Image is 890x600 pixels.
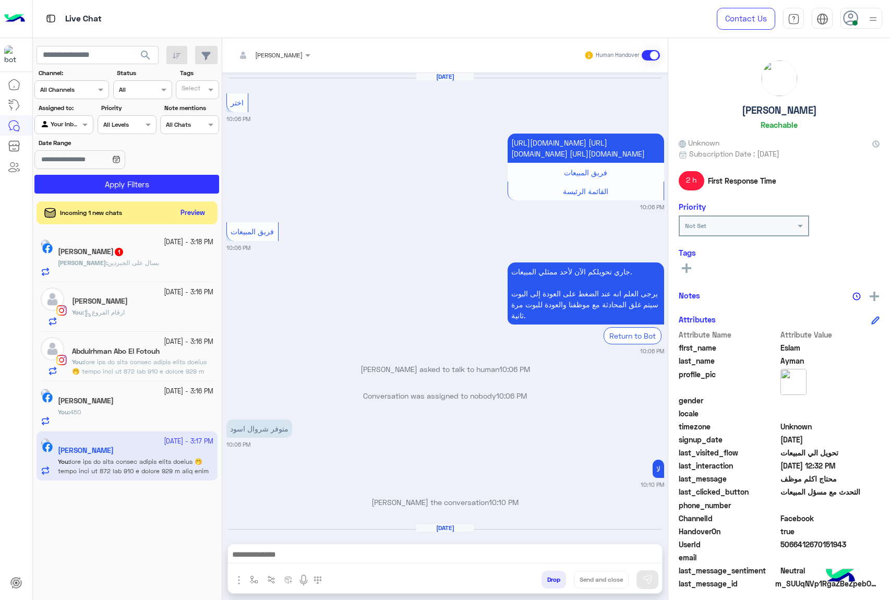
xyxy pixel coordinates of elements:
img: make a call [314,576,322,584]
span: UserId [679,539,778,550]
button: select flow [246,571,263,588]
img: send message [642,574,653,585]
button: Preview [176,206,210,221]
span: null [780,408,880,419]
p: 21/10/2024, 10:06 PM [508,134,664,163]
span: اهلا بيك في ايجل يافندم تصفيات نهايه الموسم 🤭 تيشرت يبدأ من ٢٥٠ الي ٤٠٠ ج جبردين ٥٧٥ ج بولو يبدأ ... [72,358,212,413]
span: search [139,49,152,62]
img: send voice note [297,574,310,586]
small: 10:06 PM [226,440,250,449]
img: defaultAdmin.png [41,337,64,361]
small: 10:06 PM [226,244,250,252]
button: search [133,46,159,68]
h6: [DATE] [416,524,474,532]
h5: [PERSON_NAME] [742,104,817,116]
img: picture [780,369,807,395]
img: send attachment [233,574,245,586]
span: 0 [780,513,880,524]
span: 10:06 PM [499,365,530,374]
h6: Reachable [761,120,798,129]
small: [DATE] - 3:18 PM [164,237,213,247]
h5: Abdullah Elian [58,247,124,256]
span: last_message_sentiment [679,565,778,576]
b: : [58,259,107,267]
span: تحويل الي المبيعات [780,447,880,458]
p: [PERSON_NAME] the conversation [226,497,664,508]
small: 10:06 PM [640,203,664,211]
img: select flow [250,575,258,584]
span: You [58,408,68,416]
h6: Attributes [679,315,716,324]
span: Incoming 1 new chats [60,208,122,218]
span: Attribute Name [679,329,778,340]
label: Assigned to: [39,103,92,113]
span: 10:06 PM [496,391,527,400]
span: null [780,500,880,511]
span: m_SUUqNVp1RgaZBeZpebOVhxSjEjzxzhUP_0vwaLRm2et6mLxU6q54n2ep_CLrzkPMf4a0ZIDBQqrkXzqsqDvhBQ [775,578,880,589]
img: Facebook [42,243,53,254]
span: timezone [679,421,778,432]
small: 10:10 PM [641,481,664,489]
button: Apply Filters [34,175,219,194]
span: last_message_id [679,578,773,589]
button: Trigger scenario [263,571,280,588]
label: Note mentions [164,103,218,113]
span: last_name [679,355,778,366]
span: بسال على الجبردين [107,259,159,267]
h5: Ahmed AbdElhady [58,397,114,405]
span: التحدث مع مسؤل المبيعات [780,486,880,497]
span: 0 [780,565,880,576]
span: phone_number [679,500,778,511]
img: notes [852,292,861,301]
img: tab [816,13,828,25]
span: 1 [115,248,123,256]
b: : [72,358,84,366]
span: HandoverOn [679,526,778,537]
h5: Abdulrhman Abo El Fotouh [72,347,160,356]
span: null [780,395,880,406]
a: tab [783,8,804,30]
h6: Priority [679,202,706,211]
span: locale [679,408,778,419]
span: القائمة الرئيسة [563,187,608,196]
span: Attribute Value [780,329,880,340]
span: last_clicked_button [679,486,778,497]
img: Instagram [56,305,67,316]
img: defaultAdmin.png [41,287,64,311]
img: 713415422032625 [4,45,23,64]
span: last_visited_flow [679,447,778,458]
img: tab [44,12,57,25]
button: Drop [542,571,566,589]
span: profile_pic [679,369,778,393]
img: picture [41,239,50,249]
b: Not Set [685,222,706,230]
img: add [870,292,879,301]
button: Send and close [574,571,629,589]
span: Unknown [679,137,719,148]
span: 2 h [679,171,704,190]
h6: Notes [679,291,700,300]
span: You [72,358,82,366]
span: Subscription Date : [DATE] [689,148,779,159]
span: 450 [70,408,81,416]
img: Logo [4,8,25,30]
img: picture [41,389,50,398]
span: Ayman [780,355,880,366]
span: first_name [679,342,778,353]
img: create order [284,575,293,584]
small: Human Handover [596,51,640,59]
span: 2025-10-12T09:32:35.443Z [780,460,880,471]
div: Select [180,83,200,95]
h6: [DATE] [416,73,474,80]
img: tab [788,13,800,25]
label: Channel: [39,68,108,78]
span: ارقام الفروع [84,308,125,316]
img: picture [762,61,797,96]
small: 10:06 PM [640,347,664,355]
span: Eslam [780,342,880,353]
span: signup_date [679,434,778,445]
label: Status [117,68,171,78]
span: First Response Time [708,175,776,186]
label: Tags [180,68,218,78]
label: Priority [101,103,155,113]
